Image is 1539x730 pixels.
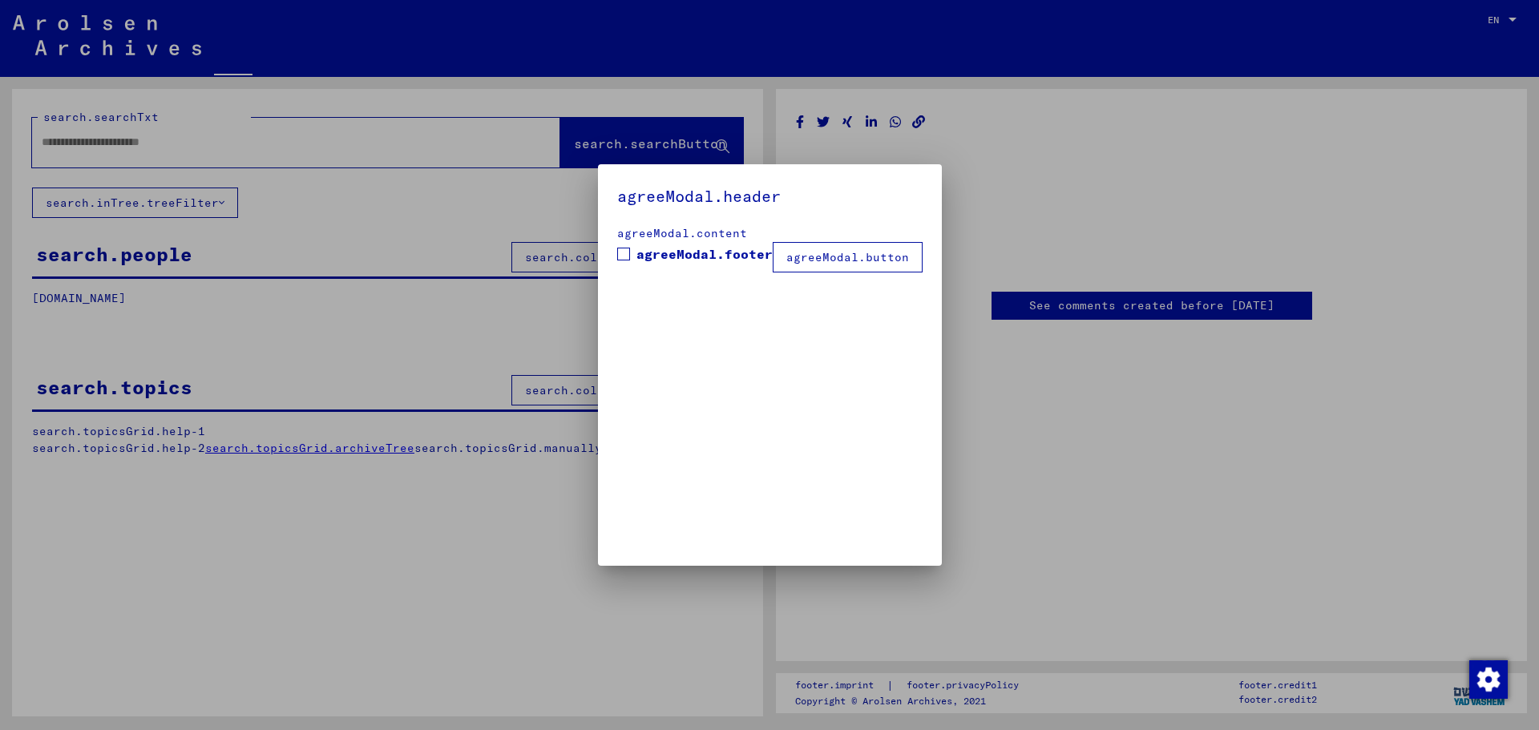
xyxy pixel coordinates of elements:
div: agreeModal.content [617,225,923,242]
span: agreeModal.footer [636,244,773,264]
h5: agreeModal.header [617,184,923,209]
div: Hozzájárulás módosítása [1468,659,1507,698]
img: Hozzájárulás módosítása [1469,660,1508,699]
button: agreeModal.button [773,242,923,272]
